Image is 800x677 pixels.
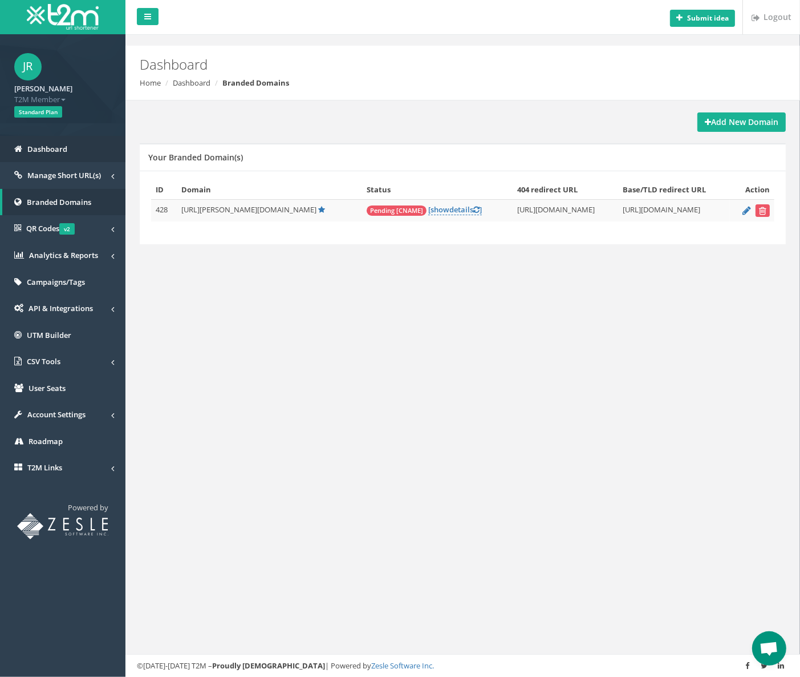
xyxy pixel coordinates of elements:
[29,383,66,393] span: User Seats
[27,330,71,340] span: UTM Builder
[26,223,75,233] span: QR Codes
[27,462,62,473] span: T2M Links
[362,180,513,200] th: Status
[513,180,618,200] th: 404 redirect URL
[148,153,243,162] h5: Your Branded Domain(s)
[173,78,210,88] a: Dashboard
[17,513,108,539] img: T2M URL Shortener powered by Zesle Software Inc.
[151,200,177,222] td: 428
[705,116,778,127] strong: Add New Domain
[513,200,618,222] td: [URL][DOMAIN_NAME]
[367,205,427,216] span: Pending [CNAME]
[181,204,316,215] span: [URL][PERSON_NAME][DOMAIN_NAME]
[431,204,449,215] span: show
[14,53,42,80] span: JR
[318,204,325,215] a: Default
[212,660,325,671] strong: Proudly [DEMOGRAPHIC_DATA]
[140,57,675,72] h2: Dashboard
[137,660,789,671] div: ©[DATE]-[DATE] T2M – | Powered by
[27,409,86,420] span: Account Settings
[618,180,730,200] th: Base/TLD redirect URL
[428,204,482,215] a: [showdetails]
[177,180,362,200] th: Domain
[140,78,161,88] a: Home
[618,200,730,222] td: [URL][DOMAIN_NAME]
[730,180,774,200] th: Action
[752,631,786,666] a: Open chat
[151,180,177,200] th: ID
[371,660,434,671] a: Zesle Software Inc.
[687,13,729,23] b: Submit idea
[14,106,62,118] span: Standard Plan
[59,223,75,235] span: v2
[14,80,111,104] a: [PERSON_NAME] T2M Member
[27,197,91,207] span: Branded Domains
[29,250,98,260] span: Analytics & Reports
[14,94,111,105] span: T2M Member
[68,502,108,513] span: Powered by
[29,436,63,446] span: Roadmap
[27,356,60,366] span: CSV Tools
[670,10,735,27] button: Submit idea
[222,78,289,88] strong: Branded Domains
[29,303,93,313] span: API & Integrations
[27,277,85,287] span: Campaigns/Tags
[27,144,67,154] span: Dashboard
[14,83,72,94] strong: [PERSON_NAME]
[27,4,99,30] img: T2M
[697,112,786,132] a: Add New Domain
[27,170,101,180] span: Manage Short URL(s)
